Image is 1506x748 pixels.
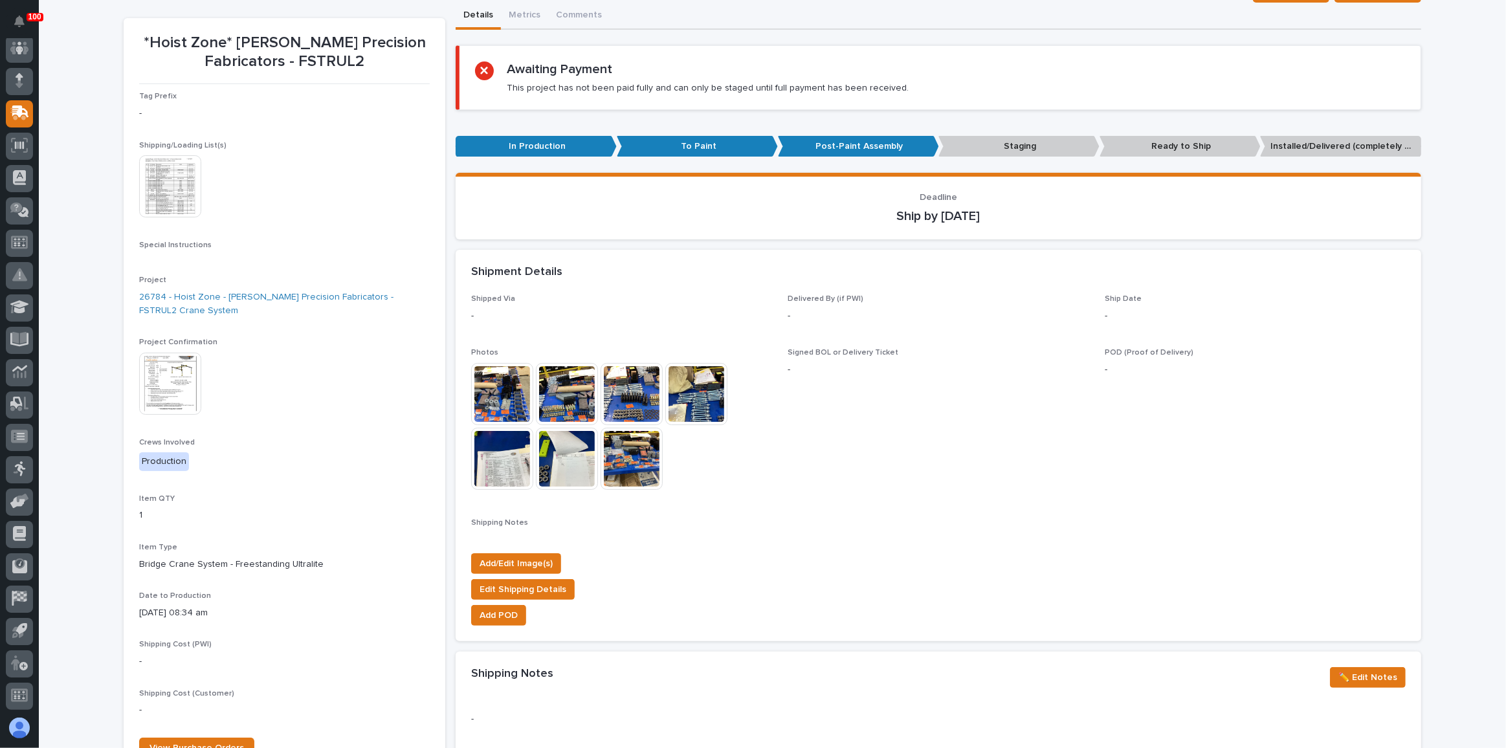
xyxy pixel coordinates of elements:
span: Signed BOL or Delivery Ticket [788,349,898,357]
p: Bridge Crane System - Freestanding Ultralite [139,558,430,571]
p: In Production [456,136,617,157]
span: Item QTY [139,495,175,503]
span: Shipping Cost (PWI) [139,641,212,648]
p: - [139,655,430,668]
button: ✏️ Edit Notes [1330,667,1406,688]
span: Item Type [139,544,177,551]
span: ✏️ Edit Notes [1338,670,1397,685]
h2: Shipment Details [471,265,562,280]
p: Staging [938,136,1100,157]
span: Ship Date [1105,295,1142,303]
button: Details [456,3,501,30]
p: *Hoist Zone* [PERSON_NAME] Precision Fabricators - FSTRUL2 [139,34,430,71]
p: - [1105,309,1406,323]
h2: Shipping Notes [471,667,553,681]
p: Ship by [DATE] [471,208,1406,224]
span: Shipping/Loading List(s) [139,142,227,149]
span: Add/Edit Image(s) [480,556,553,571]
button: Add POD [471,605,526,626]
span: Shipping Notes [471,519,528,527]
p: 100 [28,12,41,21]
p: - [471,712,772,726]
span: Photos [471,349,498,357]
p: - [788,309,1089,323]
p: - [471,309,772,323]
button: users-avatar [6,714,33,742]
p: 1 [139,509,430,522]
p: - [1105,363,1406,377]
span: Special Instructions [139,241,212,249]
button: Comments [548,3,610,30]
span: Delivered By (if PWI) [788,295,863,303]
span: Add POD [480,608,518,623]
span: Edit Shipping Details [480,582,566,597]
span: Tag Prefix [139,93,177,100]
span: POD (Proof of Delivery) [1105,349,1193,357]
p: - [139,703,430,717]
p: - [788,363,1089,377]
div: Notifications100 [16,16,33,36]
button: Edit Shipping Details [471,579,575,600]
span: Shipping Cost (Customer) [139,690,234,698]
p: Ready to Ship [1100,136,1261,157]
button: Metrics [501,3,548,30]
button: Add/Edit Image(s) [471,553,561,574]
span: Date to Production [139,592,211,600]
span: Project [139,276,166,284]
h2: Awaiting Payment [507,61,612,77]
span: Shipped Via [471,295,515,303]
span: Crews Involved [139,439,195,446]
span: Project Confirmation [139,338,217,346]
p: [DATE] 08:34 am [139,606,430,620]
p: To Paint [617,136,778,157]
span: Deadline [920,193,957,202]
p: - [139,107,430,120]
p: Installed/Delivered (completely done) [1260,136,1421,157]
button: Notifications [6,8,33,35]
a: 26784 - Hoist Zone - [PERSON_NAME] Precision Fabricators - FSTRUL2 Crane System [139,291,430,318]
p: Post-Paint Assembly [778,136,939,157]
div: Production [139,452,189,471]
p: This project has not been paid fully and can only be staged until full payment has been received. [507,82,909,94]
